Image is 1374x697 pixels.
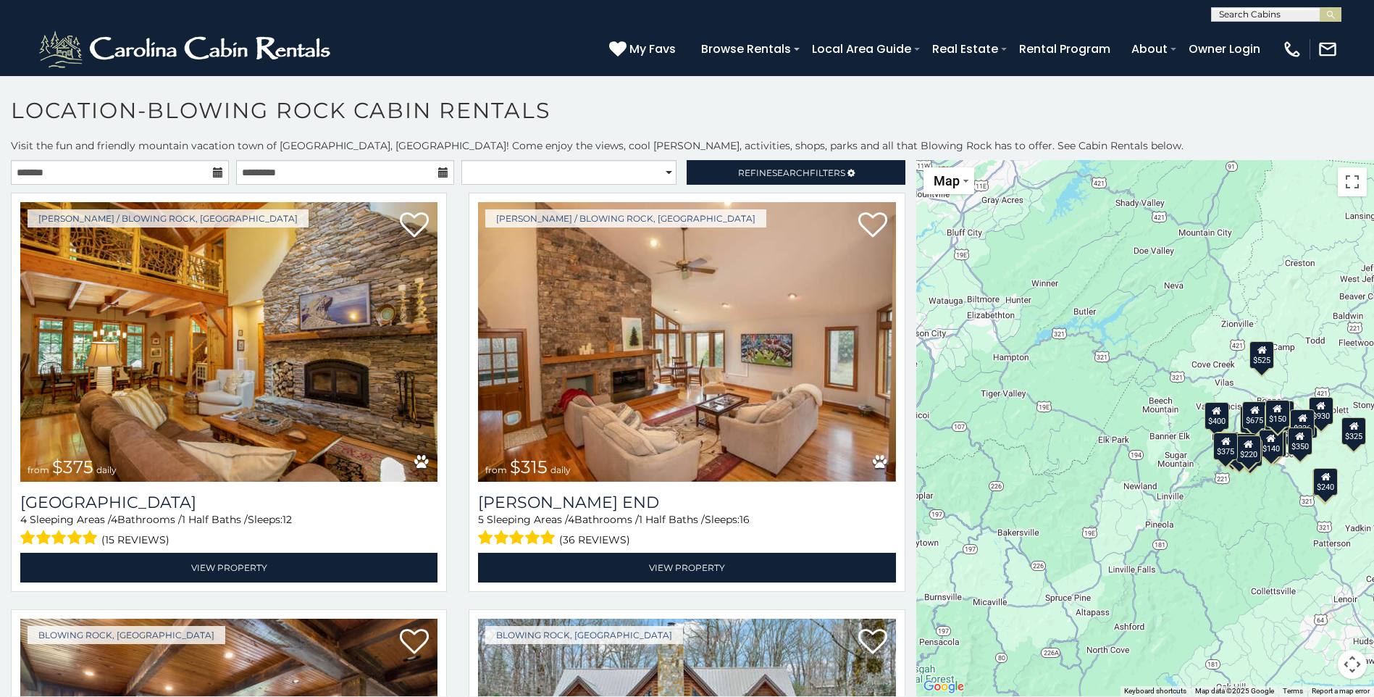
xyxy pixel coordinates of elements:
[478,513,484,526] span: 5
[1181,36,1268,62] a: Owner Login
[1283,687,1303,695] a: Terms (opens in new tab)
[1239,406,1264,433] div: $315
[1338,167,1367,196] button: Toggle fullscreen view
[1290,409,1315,437] div: $226
[20,493,437,512] a: [GEOGRAPHIC_DATA]
[96,464,117,475] span: daily
[20,553,437,583] a: View Property
[478,553,895,583] a: View Property
[1262,430,1286,457] div: $140
[28,209,309,228] a: [PERSON_NAME] / Blowing Rock, [GEOGRAPHIC_DATA]
[1288,427,1312,455] div: $350
[28,464,49,475] span: from
[510,456,548,477] span: $315
[52,456,93,477] span: $375
[111,513,117,526] span: 4
[478,202,895,482] a: Moss End from $315 daily
[28,626,225,644] a: Blowing Rock, [GEOGRAPHIC_DATA]
[1309,397,1333,425] div: $930
[920,677,968,696] img: Google
[559,530,630,549] span: (36 reviews)
[1238,439,1262,467] div: $345
[1232,433,1257,461] div: $165
[478,493,895,512] h3: Moss End
[1205,402,1229,430] div: $400
[1312,687,1370,695] a: Report a map error
[1236,435,1261,463] div: $220
[1313,468,1338,496] div: $240
[858,211,887,241] a: Add to favorites
[1124,686,1186,696] button: Keyboard shortcuts
[568,513,574,526] span: 4
[1195,687,1274,695] span: Map data ©2025 Google
[1318,39,1338,59] img: mail-regular-white.png
[36,28,337,71] img: White-1-2.png
[485,626,683,644] a: Blowing Rock, [GEOGRAPHIC_DATA]
[485,464,507,475] span: from
[1124,36,1175,62] a: About
[1259,430,1283,457] div: $140
[1282,39,1302,59] img: phone-regular-white.png
[478,512,895,549] div: Sleeping Areas / Bathrooms / Sleeps:
[478,202,895,482] img: Moss End
[1012,36,1118,62] a: Rental Program
[182,513,248,526] span: 1 Half Baths /
[1242,401,1267,429] div: $675
[740,513,750,526] span: 16
[20,493,437,512] h3: Mountain Song Lodge
[1292,411,1317,438] div: $299
[400,627,429,658] a: Add to favorites
[694,36,798,62] a: Browse Rentals
[485,209,766,228] a: [PERSON_NAME] / Blowing Rock, [GEOGRAPHIC_DATA]
[20,512,437,549] div: Sleeping Areas / Bathrooms / Sleeps:
[1249,341,1274,369] div: $525
[805,36,918,62] a: Local Area Guide
[101,530,169,549] span: (15 reviews)
[858,627,887,658] a: Add to favorites
[20,513,27,526] span: 4
[400,211,429,241] a: Add to favorites
[687,160,905,185] a: RefineSearchFilters
[920,677,968,696] a: Open this area in Google Maps (opens a new window)
[1341,417,1366,445] div: $325
[629,40,676,58] span: My Favs
[282,513,292,526] span: 12
[20,202,437,482] a: Mountain Song Lodge from $375 daily
[639,513,705,526] span: 1 Half Baths /
[1213,433,1238,460] div: $375
[738,167,845,178] span: Refine Filters
[772,167,810,178] span: Search
[925,36,1005,62] a: Real Estate
[1265,400,1289,427] div: $150
[1338,650,1367,679] button: Map camera controls
[609,40,679,59] a: My Favs
[20,202,437,482] img: Mountain Song Lodge
[934,173,960,188] span: Map
[478,493,895,512] a: [PERSON_NAME] End
[550,464,571,475] span: daily
[923,167,974,194] button: Change map style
